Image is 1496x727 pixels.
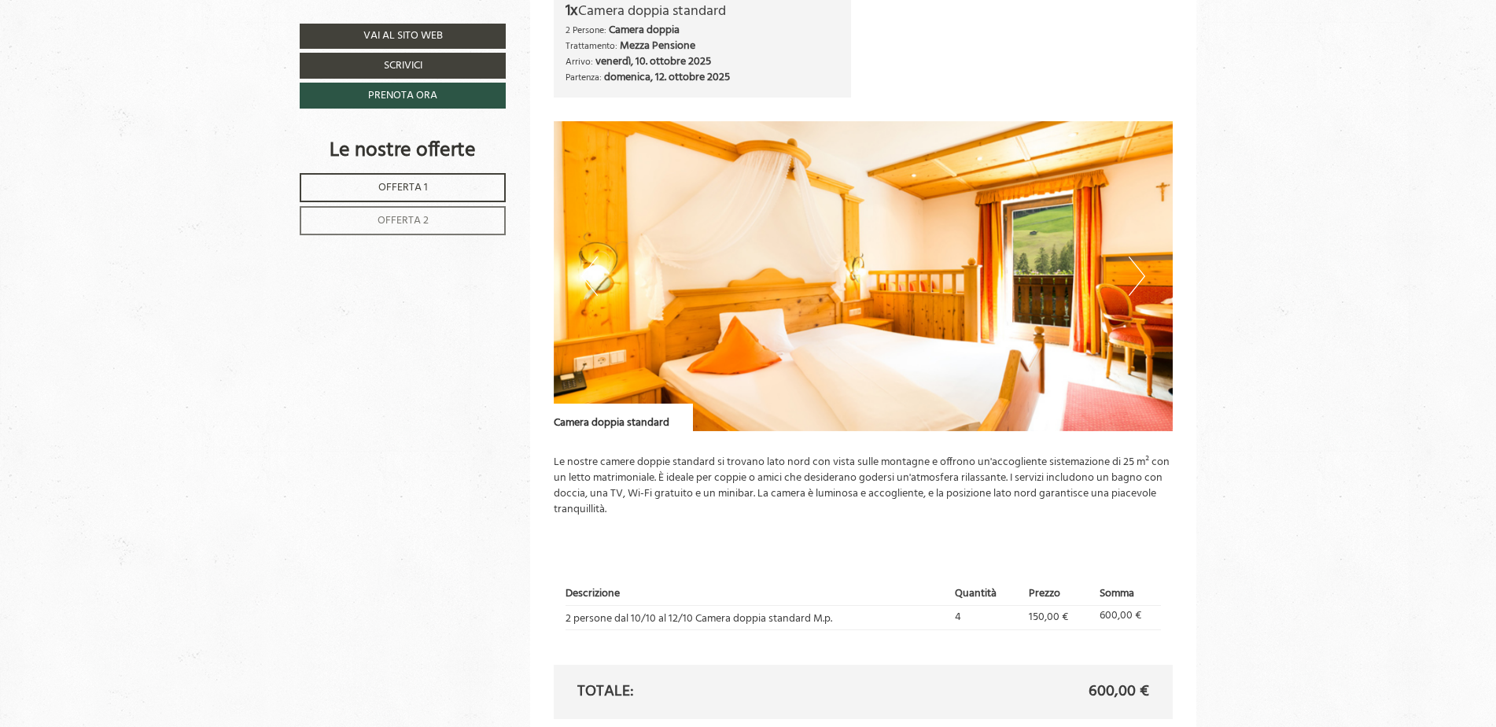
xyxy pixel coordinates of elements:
[1023,584,1094,605] th: Prezzo
[300,136,506,165] div: Le nostre offerte
[566,584,949,605] th: Descrizione
[566,70,602,85] small: Partenza:
[300,24,506,49] a: Vai al sito web
[620,37,695,55] b: Mezza Pensione
[1089,681,1149,703] span: 600,00 €
[566,54,593,69] small: Arrivo:
[554,404,693,431] div: Camera doppia standard
[609,21,680,39] b: Camera doppia
[604,68,730,87] b: domenica, 12. ottobre 2025
[554,455,1174,518] p: Le nostre camere doppie standard si trovano lato nord con vista sulle montagne e offrono un'accog...
[1094,605,1161,629] td: 600,00 €
[300,83,506,109] a: Prenota ora
[566,39,617,54] small: Trattamento:
[566,681,864,703] div: Totale:
[1029,608,1068,626] span: 150,00 €
[300,53,506,79] a: Scrivici
[949,605,1024,629] td: 4
[378,212,429,230] span: Offerta 2
[595,53,711,71] b: venerdì, 10. ottobre 2025
[949,584,1024,605] th: Quantità
[554,121,1174,431] img: image
[1129,256,1145,296] button: Next
[566,23,606,38] small: 2 Persone:
[581,256,598,296] button: Previous
[1094,584,1161,605] th: Somma
[566,605,949,629] td: 2 persone dal 10/10 al 12/10 Camera doppia standard M.p.
[378,179,428,197] span: Offerta 1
